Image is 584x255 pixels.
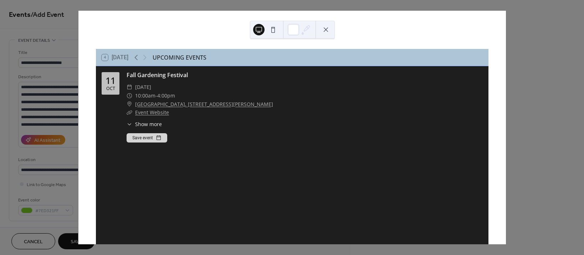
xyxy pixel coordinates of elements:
span: 10:00am [135,91,155,100]
div: Oct [106,86,115,91]
span: [DATE] [135,83,151,91]
div: UPCOMING EVENTS [153,53,206,62]
a: [GEOGRAPHIC_DATA], [STREET_ADDRESS][PERSON_NAME] [135,100,273,109]
a: Event Website [135,109,169,116]
div: ​ [127,91,132,100]
button: ​Show more [127,120,162,128]
span: Show more [135,120,162,128]
div: ​ [127,83,132,91]
a: Fall Gardening Festival [127,71,188,79]
button: Save event [127,133,167,142]
span: 4:00pm [157,91,175,100]
div: 11 [106,76,116,85]
div: ​ [127,120,132,128]
span: - [155,91,157,100]
div: ​ [127,108,132,117]
div: ​ [127,100,132,109]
